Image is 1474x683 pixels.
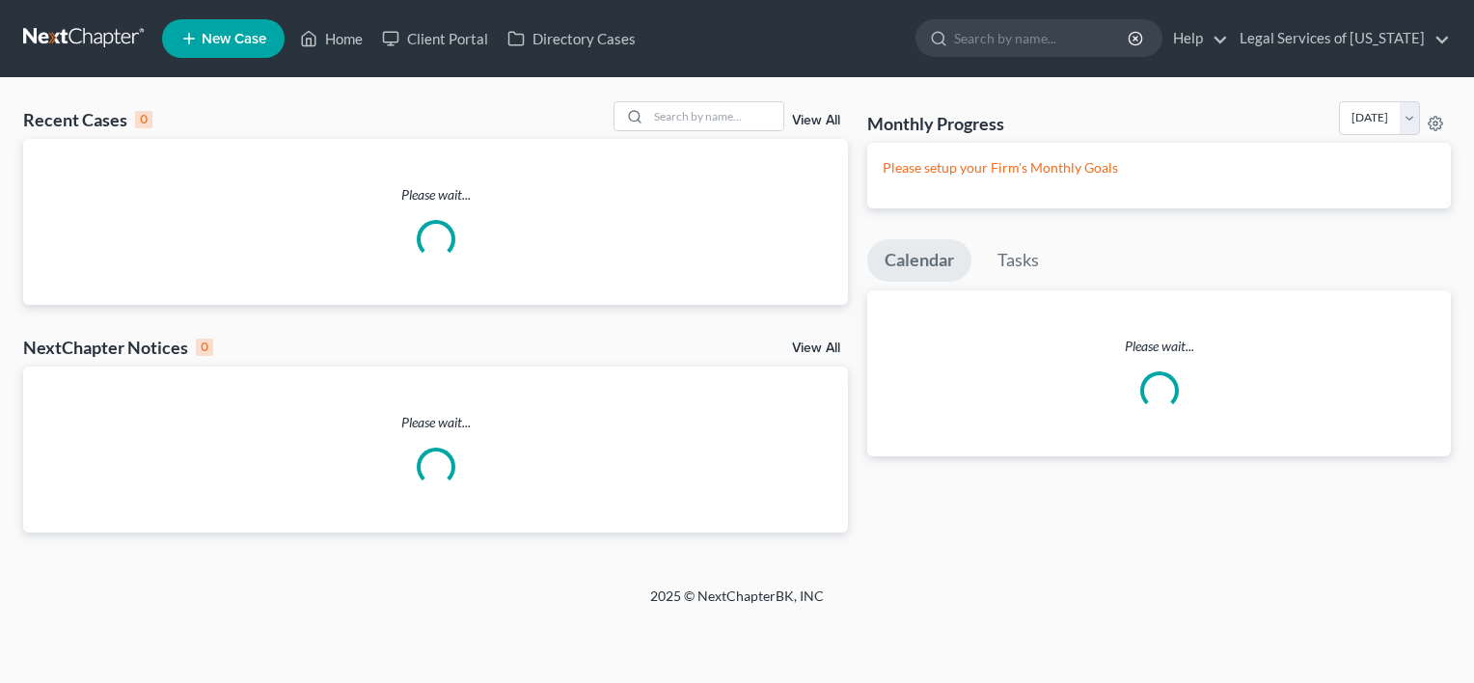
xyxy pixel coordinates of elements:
[135,111,152,128] div: 0
[792,341,840,355] a: View All
[867,239,971,282] a: Calendar
[980,239,1056,282] a: Tasks
[1163,21,1228,56] a: Help
[498,21,645,56] a: Directory Cases
[290,21,372,56] a: Home
[23,108,152,131] div: Recent Cases
[187,587,1287,621] div: 2025 © NextChapterBK, INC
[23,336,213,359] div: NextChapter Notices
[1230,21,1450,56] a: Legal Services of [US_STATE]
[867,337,1451,356] p: Please wait...
[954,20,1131,56] input: Search by name...
[23,185,848,205] p: Please wait...
[196,339,213,356] div: 0
[792,114,840,127] a: View All
[23,413,848,432] p: Please wait...
[648,102,783,130] input: Search by name...
[867,112,1004,135] h3: Monthly Progress
[372,21,498,56] a: Client Portal
[202,32,266,46] span: New Case
[883,158,1435,178] p: Please setup your Firm's Monthly Goals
